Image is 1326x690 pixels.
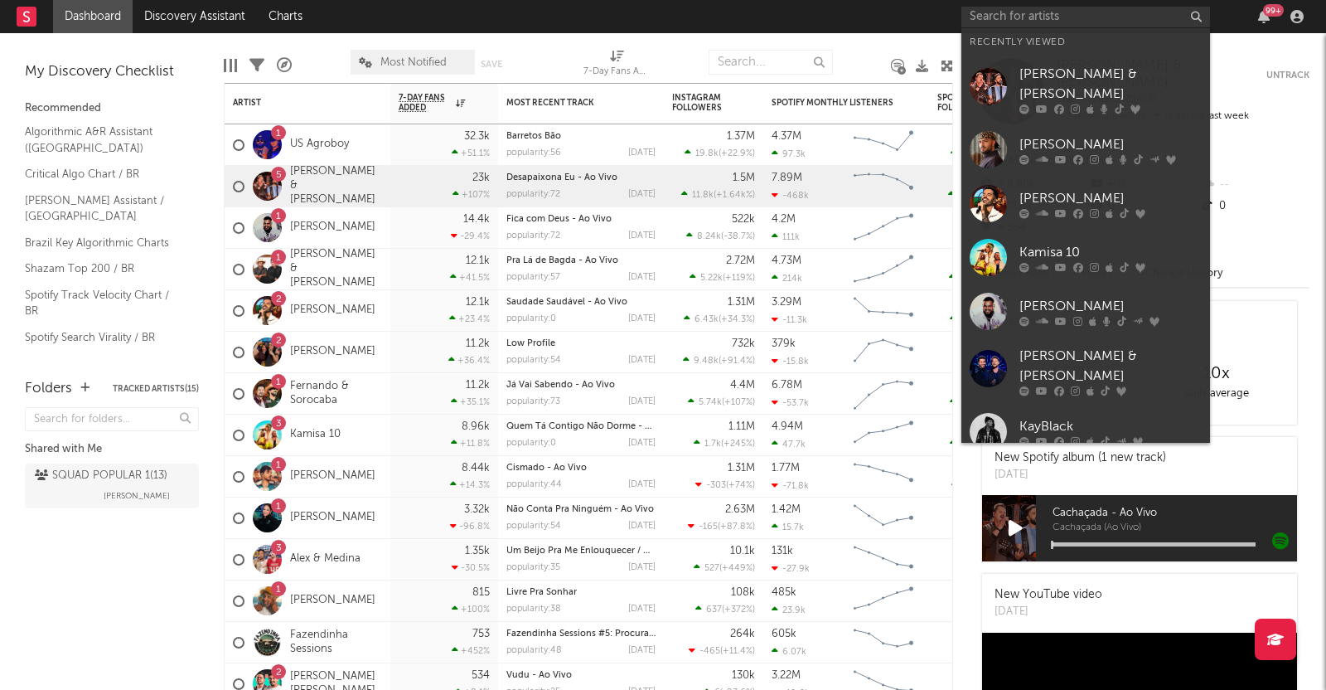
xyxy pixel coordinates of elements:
a: US Agroboy [290,138,349,152]
span: 11.8k [692,191,714,200]
div: 1.37M [727,131,755,142]
div: [DATE] [628,563,656,572]
div: 2.72M [726,255,755,266]
div: Quem Tá Contigo Não Dorme - Ao Vivo [506,422,656,431]
a: [PERSON_NAME] [290,345,375,359]
a: Saudade Saudável - Ao Vivo [506,298,627,307]
div: 7.89M [772,172,802,183]
div: [DATE] [628,356,656,365]
input: Search for folders... [25,407,199,431]
div: 1.5M [733,172,755,183]
div: [DATE] [628,314,656,323]
div: 8.96k [462,421,490,432]
a: Já Vai Sabendo - Ao Vivo [506,381,615,390]
div: +14.3 % [450,479,490,490]
span: Cachaçada (Ao Vivo) [1053,523,1297,533]
div: Folders [25,379,72,399]
div: 14.4k [463,214,490,225]
div: popularity: 57 [506,273,560,282]
div: [PERSON_NAME] [1019,134,1202,154]
div: 815 [472,587,490,598]
div: Most Recent Track [506,98,631,108]
div: popularity: 73 [506,397,560,406]
span: -303 [706,481,726,490]
div: New YouTube video [994,586,1102,604]
div: 214k [772,273,802,284]
div: +51.1 % [452,148,490,158]
span: 1.7k [704,440,721,449]
span: -38.7 % [723,232,753,241]
span: [PERSON_NAME] [104,486,170,506]
span: +1.64k % [716,191,753,200]
a: [PERSON_NAME] [961,177,1210,231]
div: popularity: 48 [506,646,562,655]
div: [DATE] [994,467,1166,483]
svg: Chart title [846,166,921,207]
div: [DATE] [628,231,656,241]
a: Kamisa 10 [961,231,1210,284]
div: +36.4 % [448,355,490,366]
div: -71.8k [772,480,809,491]
div: 8.44k [462,463,490,474]
div: ( ) [688,396,755,407]
a: Brazil Key Algorithmic Charts [25,234,182,252]
div: -30.5 % [452,562,490,573]
div: SQUAD POPULAR 1 ( 13 ) [35,466,167,486]
a: Livre Pra Sonhar [506,588,577,597]
div: popularity: 56 [506,148,561,158]
div: Fazendinha Sessions #5: Procura-se [506,629,656,639]
a: [PERSON_NAME] [961,123,1210,177]
div: 131k [772,546,793,556]
div: ( ) [695,604,755,615]
button: Untrack [1266,58,1309,92]
div: +23.4 % [449,313,490,324]
div: 4.2M [772,214,796,225]
span: 6.43k [694,315,719,324]
div: 7-Day Fans Added (7-Day Fans Added) [583,62,650,82]
div: 4.73M [772,255,801,266]
a: [PERSON_NAME] [290,511,375,525]
span: 8.24k [697,232,721,241]
a: Fazendinha Sessions #5: Procura-se [506,629,662,639]
svg: Chart title [846,415,921,456]
span: +74 % [728,481,753,490]
div: ( ) [688,521,755,532]
div: [PERSON_NAME] [1019,188,1202,208]
div: popularity: 35 [506,563,560,572]
div: 3.32k [464,504,490,515]
div: popularity: 44 [506,480,562,489]
div: 534 [472,670,490,681]
div: Não Conta Pra Ninguém - Ao Vivo [506,505,656,514]
a: Spotify Track Velocity Chart / BR [25,286,182,320]
div: +107 % [452,189,490,200]
div: [PERSON_NAME] & [PERSON_NAME] [1019,65,1202,104]
span: 637 [706,605,722,615]
div: 7-Day Fans Added (7-Day Fans Added) [583,41,650,90]
span: 5.74k [699,398,722,407]
svg: Chart title [846,581,921,622]
svg: Chart title [846,539,921,581]
div: 1.11M [728,421,755,432]
div: Cismado - Ao Vivo [506,464,656,473]
div: Artist [233,98,357,108]
div: 15.7k [772,522,804,532]
span: +91.4 % [721,357,753,366]
div: 0 [1199,196,1309,217]
div: [DATE] [628,273,656,282]
div: popularity: 38 [506,605,561,614]
span: 527 [704,564,719,573]
svg: Chart title [846,249,921,290]
div: 379k [772,338,796,349]
a: Barretos Bão [506,132,561,141]
div: 753 [472,629,490,639]
div: Saudade Saudável - Ao Vivo [506,298,656,307]
div: New Spotify album (1 new track) [994,449,1166,467]
div: 10 x [1140,364,1293,384]
a: Shazam Top 200 / BR [25,260,182,278]
div: ( ) [695,479,755,490]
div: 10.1k [730,546,755,556]
div: 11.2k [466,380,490,391]
span: Most Notified [380,57,447,68]
svg: Chart title [846,456,921,498]
div: ( ) [686,231,755,241]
